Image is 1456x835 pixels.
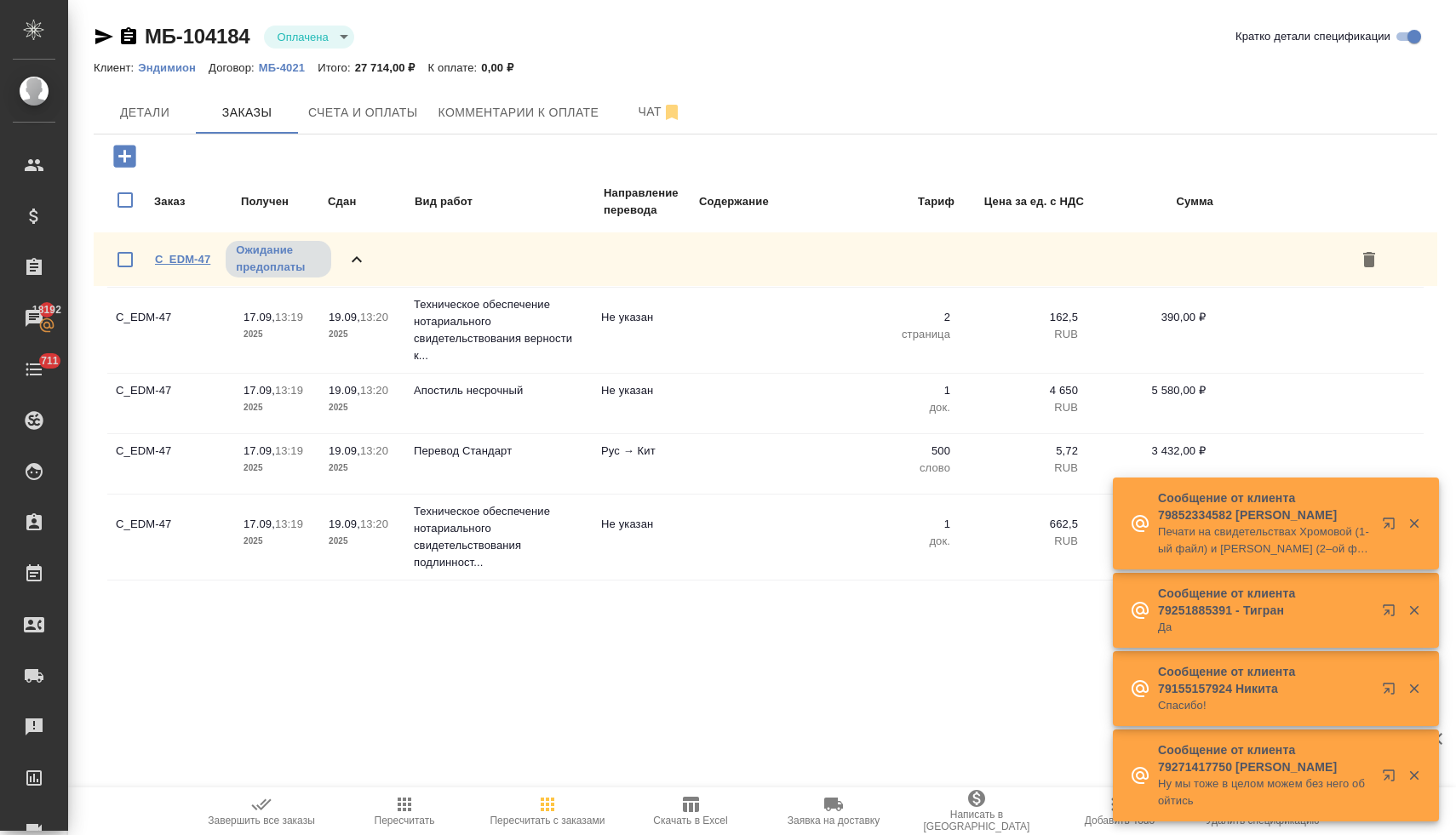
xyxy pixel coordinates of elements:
[967,533,1078,550] p: RUB
[244,460,312,477] p: 2025
[957,184,1085,220] td: Цена за ед. с НДС
[476,787,619,835] button: Пересчитать с заказами
[593,434,686,494] td: Рус → Кит
[1396,516,1431,531] button: Закрыть
[836,184,955,220] td: Тариф
[840,326,950,343] p: страница
[967,516,1078,533] p: 662,5
[1372,672,1413,712] button: Открыть в новой вкладке
[275,311,303,323] p: 13:19
[967,443,1078,460] p: 5,72
[1086,184,1214,220] td: Сумма
[1095,309,1206,326] p: 390,00 ₽
[275,518,303,530] p: 13:19
[275,384,303,397] p: 13:19
[209,61,259,74] p: Договор:
[329,444,360,457] p: 19.09,
[967,399,1078,416] p: RUB
[840,533,950,550] p: док.
[308,102,418,123] span: Счета и оплаты
[840,382,950,399] p: 1
[1158,619,1371,636] p: Да
[1158,489,1371,523] p: Сообщение от клиента 79852334582 [PERSON_NAME]
[1158,523,1371,558] p: Печати на свидетельствах Хромовой (1-ый файл) и [PERSON_NAME] (2–ой файл) прилагаю
[840,399,950,416] p: док.
[593,300,686,360] td: Не указан
[190,787,333,835] button: Завершить все заказы
[329,311,360,323] p: 19.09,
[329,384,360,397] p: 19.09,
[240,184,325,220] td: Получен
[360,384,388,397] p: 13:20
[414,443,584,460] p: Перевод Стандарт
[94,26,114,47] button: Скопировать ссылку для ЯМессенджера
[244,533,312,550] p: 2025
[329,533,397,550] p: 2025
[244,384,275,397] p: 17.09,
[905,787,1048,835] button: Написать в [GEOGRAPHIC_DATA]
[155,253,210,266] a: C_EDM-47
[967,460,1078,477] p: RUB
[1235,28,1390,45] span: Кратко детали спецификации
[1085,815,1155,826] span: Добавить Todo
[244,311,275,323] p: 17.09,
[603,184,696,220] td: Направление перевода
[360,518,388,530] p: 13:20
[22,301,72,318] span: 18192
[329,326,397,343] p: 2025
[662,102,682,123] svg: Отписаться
[414,382,584,399] p: Апостиль несрочный
[840,309,950,326] p: 2
[414,503,584,571] p: Техническое обеспечение нотариального свидетельствования подлинност...
[1158,585,1371,619] p: Сообщение от клиента 79251885391 - Тигран
[138,61,209,74] p: Эндимион
[967,382,1078,399] p: 4 650
[329,399,397,416] p: 2025
[206,102,288,123] span: Заказы
[153,184,238,220] td: Заказ
[414,296,584,364] p: Техническое обеспечение нотариального свидетельствования верности к...
[915,809,1038,832] span: Написать в [GEOGRAPHIC_DATA]
[355,61,428,74] p: 27 714,00 ₽
[1095,382,1206,399] p: 5 580,00 ₽
[244,399,312,416] p: 2025
[593,374,686,433] td: Не указан
[840,460,950,477] p: слово
[329,518,360,530] p: 19.09,
[360,311,388,323] p: 13:20
[208,815,315,826] span: Завершить все заказы
[1158,775,1371,809] p: Ну мы тоже в целом можем без него обойтись
[94,61,138,74] p: Клиент:
[1372,506,1413,547] button: Открыть в новой вкладке
[145,25,250,48] a: МБ-104184
[619,787,762,835] button: Скачать в Excel
[1396,768,1431,783] button: Закрыть
[1095,516,1206,533] p: 795,00 ₽
[4,297,64,340] a: 18192
[788,815,880,826] span: Заявка на доставку
[275,444,303,457] p: 13:19
[698,184,834,220] td: Содержание
[619,101,701,123] span: Чат
[264,26,354,49] div: Оплачена
[439,102,599,123] span: Комментарии к оплате
[329,460,397,477] p: 2025
[967,309,1078,326] p: 162,5
[481,61,526,74] p: 0,00 ₽
[1372,593,1413,634] button: Открыть в новой вкладке
[272,30,334,44] button: Оплачена
[1396,681,1431,696] button: Закрыть
[490,815,605,826] span: Пересчитать с заказами
[31,352,69,369] span: 711
[327,184,412,220] td: Сдан
[375,815,435,826] span: Пересчитать
[333,787,476,835] button: Пересчитать
[104,102,186,123] span: Детали
[1396,603,1431,618] button: Закрыть
[967,326,1078,343] p: RUB
[118,26,139,47] button: Скопировать ссылку
[1158,741,1371,775] p: Сообщение от клиента 79271417750 [PERSON_NAME]
[428,61,482,74] p: К оплате:
[107,374,235,433] td: C_EDM-47
[4,348,64,391] a: 711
